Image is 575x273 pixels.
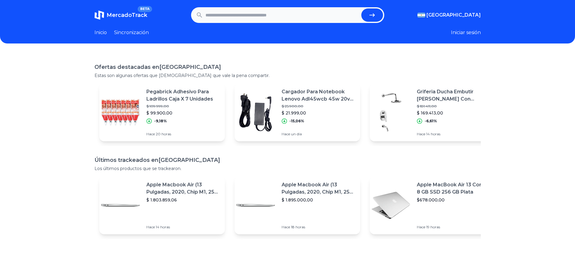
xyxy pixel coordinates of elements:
font: Estas son algunas ofertas que [DEMOGRAPHIC_DATA] que vale la pena compartir. [94,73,270,78]
font: Hace [417,225,425,229]
img: Argentina [417,13,425,18]
font: Apple Macbook Air (13 Pulgadas, 2020, Chip M1, 256 Gb De Ssd, 8 Gb De Ram) - Plata [146,182,218,209]
a: Sincronización [114,29,149,36]
img: Imagen destacada [370,91,412,133]
font: $ 21.999,00 [282,110,306,116]
font: Inicio [94,30,107,35]
font: Hace [417,132,425,136]
font: 14 horas [156,225,170,229]
font: Hace [146,225,155,229]
font: Cargador Para Notebook Lenovo Adl45wcb 45w 20v 2.25a [282,89,353,109]
font: $ 181.411,00 [417,104,437,108]
font: [GEOGRAPHIC_DATA] [426,12,481,18]
font: 14 horas [426,132,440,136]
img: Imagen destacada [235,91,277,133]
font: Los últimos productos que se trackearon. [94,166,181,171]
font: [GEOGRAPHIC_DATA] [159,64,221,70]
font: Apple Macbook Air (13 Pulgadas, 2020, Chip M1, 256 Gb De Ssd, 8 Gb De Ram) - Plata [282,182,353,209]
button: [GEOGRAPHIC_DATA] [417,11,481,19]
a: Imagen destacadaApple MacBook Air 13 Core I5 ​​8 GB SSD 256 GB Plata$678.000,00Hace 19 horas [370,176,495,234]
a: Imagen destacadaApple Macbook Air (13 Pulgadas, 2020, Chip M1, 256 Gb De Ssd, 8 Gb De Ram) - Plat... [99,176,225,234]
img: Imagen destacada [99,91,142,133]
img: MercadoTrack [94,10,104,20]
font: 20 horas [156,132,171,136]
a: Inicio [94,29,107,36]
font: Pegabrick Adhesivo Para Ladrillos Caja X 7 Unidades [146,89,213,102]
font: Hace [282,132,290,136]
font: Sincronización [114,30,149,35]
font: $678.000,00 [417,197,445,203]
a: MercadoTrackBETA [94,10,147,20]
font: Ofertas destacadas en [94,64,159,70]
button: Iniciar sesión [451,29,481,36]
font: Últimos trackeados en [94,157,158,163]
font: $ 99.900,00 [146,110,172,116]
font: [GEOGRAPHIC_DATA] [158,157,220,163]
font: 18 horas [291,225,305,229]
font: $ 25.900,00 [282,104,303,108]
font: $ 169.413,00 [417,110,443,116]
font: -6,61% [425,119,437,123]
font: Hace [146,132,155,136]
font: Griferia Ducha Embutir [PERSON_NAME] Con Transferencia [417,89,474,109]
font: MercadoTrack [107,12,147,18]
font: Hace [282,225,290,229]
img: Imagen destacada [370,184,412,226]
font: $ 1.895.000,00 [282,197,313,203]
font: Iniciar sesión [451,30,481,35]
font: -15,06% [289,119,304,123]
a: Imagen destacadaPegabrick Adhesivo Para Ladrillos Caja X 7 Unidades$ 109.999,00$ 99.900,00-9,18%H... [99,83,225,141]
font: $ 109.999,00 [146,104,169,108]
a: Imagen destacadaApple Macbook Air (13 Pulgadas, 2020, Chip M1, 256 Gb De Ssd, 8 Gb De Ram) - Plat... [235,176,360,234]
img: Imagen destacada [99,184,142,226]
font: Apple MacBook Air 13 Core I5 ​​8 GB SSD 256 GB Plata [417,182,490,195]
font: $ 1.803.859,06 [146,197,177,203]
font: 19 horas [426,225,440,229]
font: un día [291,132,302,136]
img: Imagen destacada [235,184,277,226]
a: Imagen destacadaGriferia Ducha Embutir [PERSON_NAME] Con Transferencia$ 181.411,00$ 169.413,00-6,... [370,83,495,141]
font: BETA [140,7,149,11]
a: Imagen destacadaCargador Para Notebook Lenovo Adl45wcb 45w 20v 2.25a$ 25.900,00$ 21.999,00-15,06%... [235,83,360,141]
font: -9,18% [154,119,167,123]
